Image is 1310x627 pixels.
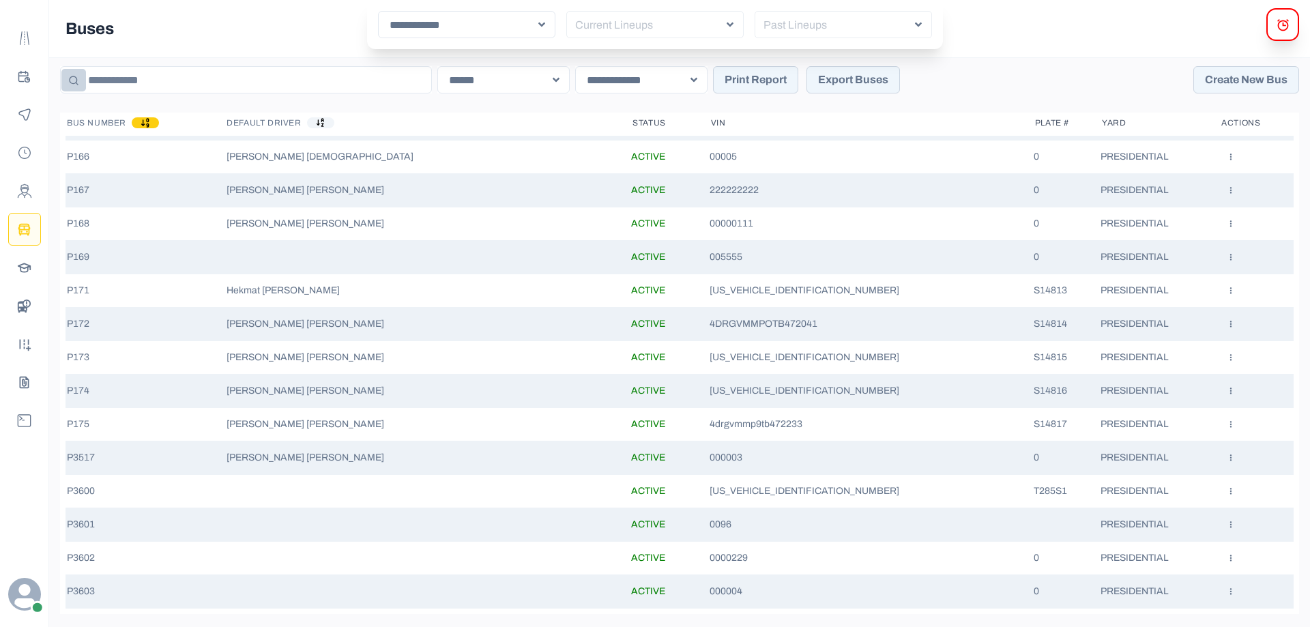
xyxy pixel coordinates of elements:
p: PRESIDENTIAL [1101,285,1217,296]
p: PRESIDENTIAL [1101,553,1217,564]
button: Print Report [713,66,798,93]
p: P3602 [67,553,224,564]
p: [US_VEHICLE_IDENTIFICATION_NUMBER] [710,352,1031,363]
p: ACTIVE [631,486,707,497]
button: Drivers [8,175,41,207]
p: P3517 [67,452,224,463]
p: 00005 [710,151,1031,162]
button: User Action [1220,146,1242,168]
p: PRESIDENTIAL [1101,151,1217,162]
p: 0 [1034,553,1098,564]
p: Buses [65,16,1294,41]
p: P168 [67,218,224,229]
p: P174 [67,385,224,396]
p: ACTIVE [631,419,707,430]
p: PRESIDENTIAL [1101,586,1217,597]
p: S14813 [1034,285,1098,296]
button: User Action [1220,547,1242,569]
p: 0 [1034,252,1098,263]
p: PRESIDENTIAL [1101,252,1217,263]
p: ACTIVE [631,285,707,296]
p: 00000111 [710,218,1031,229]
button: User Action [1220,246,1242,268]
p: Past Lineups [758,17,918,33]
p: [PERSON_NAME] [PERSON_NAME] [227,385,628,396]
th: VIN [708,110,1032,136]
button: Export Buses [806,66,900,93]
p: 000004 [710,586,1031,597]
p: PRESIDENTIAL [1101,519,1217,530]
a: BusData [8,289,41,322]
p: 4drgvmmp9tb472233 [710,419,1031,430]
p: ACTIVE [631,252,707,263]
p: Export Buses [818,73,888,86]
p: ACTIVE [631,218,707,229]
button: Planning [8,60,41,93]
p: [PERSON_NAME] [PERSON_NAME] [227,185,628,196]
button: Monitoring [8,98,41,131]
button: Schools [8,251,41,284]
p: 222222222 [710,185,1031,196]
p: [PERSON_NAME] [PERSON_NAME] [227,319,628,330]
p: PRESIDENTIAL [1101,319,1217,330]
p: ACTIVE [631,385,707,396]
p: ACTIVE [631,319,707,330]
button: Dblogs [8,404,41,437]
p: [US_VEHICLE_IDENTIFICATION_NUMBER] [710,486,1031,497]
button: User Action [1220,213,1242,235]
a: Csvparser [8,366,41,398]
p: PRESIDENTIAL [1101,486,1217,497]
p: [PERSON_NAME] [PERSON_NAME] [227,452,628,463]
p: P172 [67,319,224,330]
button: alerts Modal [1266,8,1299,41]
p: Default Driver [227,117,301,128]
p: 0 [1034,586,1098,597]
p: 005555 [710,252,1031,263]
p: PRESIDENTIAL [1101,185,1217,196]
p: 000003 [710,452,1031,463]
th: Status [630,110,708,136]
button: User Action [1220,347,1242,368]
p: 0000229 [710,553,1031,564]
button: User Action [1220,480,1242,502]
p: [PERSON_NAME] [PERSON_NAME] [227,352,628,363]
p: ACTIVE [631,586,707,597]
p: P173 [67,352,224,363]
p: [US_VEHICLE_IDENTIFICATION_NUMBER] [710,285,1031,296]
p: 0 [1034,185,1098,196]
p: S14816 [1034,385,1098,396]
p: ACTIVE [631,151,707,162]
p: PRESIDENTIAL [1101,352,1217,363]
th: YARD [1099,110,1219,136]
p: P3601 [67,519,224,530]
p: PRESIDENTIAL [1101,385,1217,396]
button: User Action [1220,514,1242,536]
p: S14814 [1034,319,1098,330]
button: Yards [8,327,41,360]
button: User Action [1220,380,1242,402]
p: Hekmat [PERSON_NAME] [227,285,628,296]
p: [PERSON_NAME] [PERSON_NAME] [227,218,628,229]
button: User Action [1220,179,1242,201]
p: 0 [1034,218,1098,229]
p: P171 [67,285,224,296]
a: Payroll [8,136,41,169]
th: Plate # [1032,110,1099,136]
button: User Action [1220,581,1242,602]
p: ACTIVE [631,553,707,564]
p: 0 [1034,151,1098,162]
p: PRESIDENTIAL [1101,419,1217,430]
button: User Action [1220,447,1242,469]
button: Route Templates [8,22,41,55]
p: Current Lineups [570,17,729,33]
a: Buses [8,213,41,246]
p: Bus Number [67,117,126,128]
th: Actions [1219,110,1294,136]
p: [US_VEHICLE_IDENTIFICATION_NUMBER] [710,385,1031,396]
p: S14815 [1034,352,1098,363]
